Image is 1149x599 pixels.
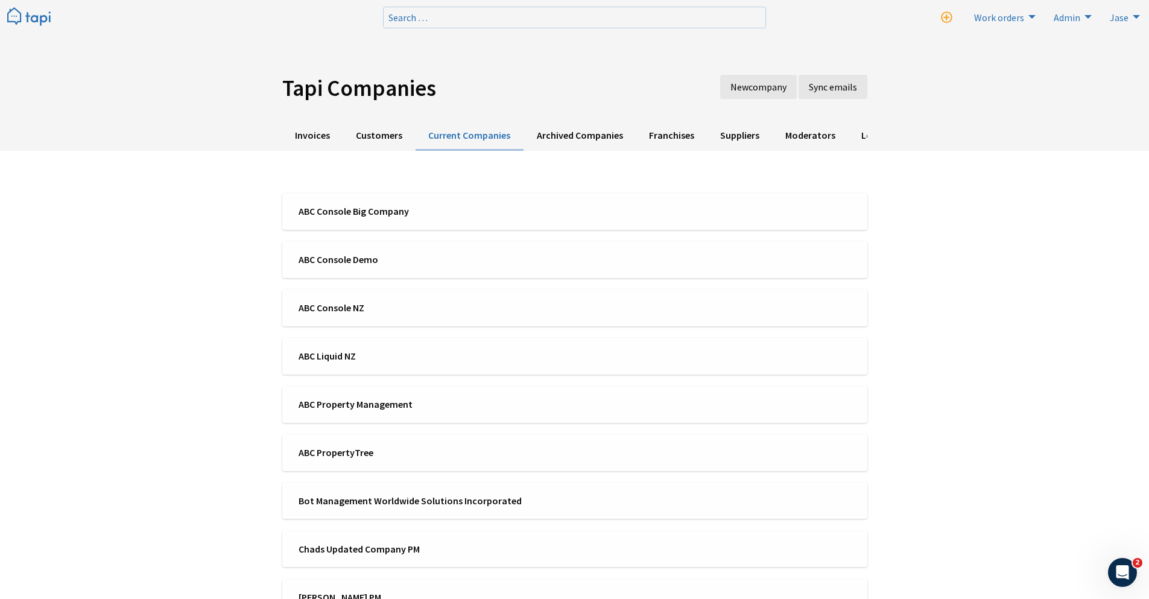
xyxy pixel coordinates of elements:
[299,204,567,218] span: ABC Console Big Company
[299,398,567,411] span: ABC Property Management
[282,483,867,519] a: Bot Management Worldwide Solutions Incorporated
[299,253,567,266] span: ABC Console Demo
[343,121,416,151] a: Customers
[282,386,867,423] a: ABC Property Management
[524,121,636,151] a: Archived Companies
[967,7,1039,27] a: Work orders
[773,121,849,151] a: Moderators
[282,193,867,230] a: ABC Console Big Company
[388,11,428,24] span: Search …
[1054,11,1080,24] span: Admin
[282,241,867,278] a: ABC Console Demo
[282,531,867,568] a: Chads Updated Company PM
[416,121,524,151] a: Current Companies
[282,75,626,102] h1: Tapi Companies
[849,121,921,151] a: Lost Issues
[749,81,787,93] span: company
[1133,558,1142,568] span: 2
[299,494,567,507] span: Bot Management Worldwide Solutions Incorporated
[282,338,867,375] a: ABC Liquid NZ
[1108,558,1137,587] iframe: Intercom live chat
[299,446,567,459] span: ABC PropertyTree
[1110,11,1128,24] span: Jase
[282,434,867,471] a: ABC PropertyTree
[636,121,707,151] a: Franchises
[299,542,567,556] span: Chads Updated Company PM
[974,11,1024,24] span: Work orders
[299,301,567,314] span: ABC Console NZ
[7,7,51,27] img: Tapi logo
[707,121,772,151] a: Suppliers
[941,12,952,24] i: New work order
[1046,7,1095,27] a: Admin
[282,290,867,326] a: ABC Console NZ
[282,121,343,151] a: Invoices
[799,75,867,99] a: Sync emails
[1103,7,1143,27] a: Jase
[299,349,567,363] span: ABC Liquid NZ
[720,75,797,99] a: New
